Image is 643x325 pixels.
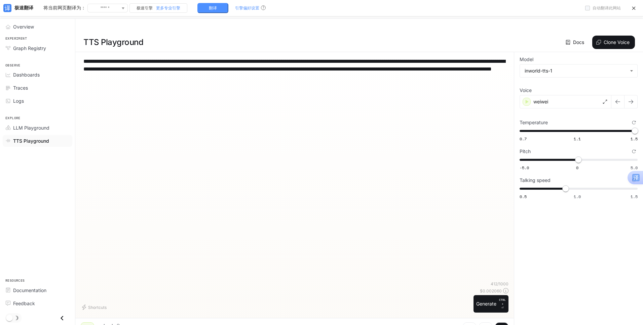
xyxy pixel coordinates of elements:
[13,84,28,91] span: Traces
[3,82,72,94] a: Traces
[520,120,548,125] p: Temperature
[520,64,637,77] div: inworld-tts-1
[564,36,587,49] a: Docs
[520,149,531,154] p: Pitch
[3,297,72,309] a: Feedback
[533,98,548,105] p: weiwei
[13,137,49,144] span: TTS Playground
[520,136,527,142] span: 0.7
[631,165,638,171] span: 5.0
[631,136,638,142] span: 1.5
[13,71,40,78] span: Dashboards
[574,136,581,142] span: 1.1
[3,284,72,296] a: Documentation
[630,119,638,126] button: Reset to default
[499,298,506,306] p: CTRL +
[3,95,72,107] a: Logs
[3,42,72,54] a: Graph Registry
[520,57,533,62] p: Model
[13,23,34,30] span: Overview
[520,178,551,183] p: Talking speed
[6,314,13,321] span: Dark mode toggle
[520,165,529,171] span: -5.0
[631,194,638,199] span: 1.5
[491,281,508,287] p: 412 / 1000
[576,165,578,171] span: 0
[3,122,72,134] a: LLM Playground
[13,45,46,52] span: Graph Registry
[13,287,46,294] span: Documentation
[574,194,581,199] span: 1.0
[474,295,508,313] button: GenerateCTRL +⏎
[592,36,635,49] button: Clone Voice
[630,148,638,155] button: Reset to default
[13,300,35,307] span: Feedback
[3,21,72,33] a: Overview
[525,67,627,74] div: inworld-tts-1
[499,298,506,310] p: ⏎
[3,135,72,147] a: TTS Playground
[54,311,70,325] button: Close drawer
[81,302,109,313] button: Shortcuts
[13,124,49,131] span: LLM Playground
[83,36,143,49] h1: TTS Playground
[520,88,532,93] p: Voice
[13,97,24,104] span: Logs
[480,288,502,294] p: $ 0.002060
[3,69,72,81] a: Dashboards
[520,194,527,199] span: 0.5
